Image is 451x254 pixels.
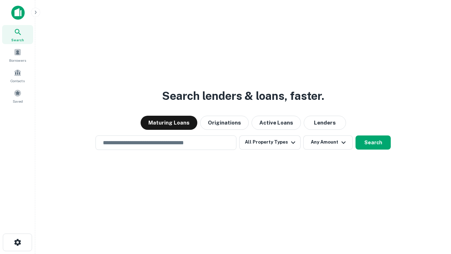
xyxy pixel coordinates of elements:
[141,116,197,130] button: Maturing Loans
[304,116,346,130] button: Lenders
[252,116,301,130] button: Active Loans
[11,6,25,20] img: capitalize-icon.png
[239,135,301,150] button: All Property Types
[200,116,249,130] button: Originations
[2,46,33,65] a: Borrowers
[162,87,324,104] h3: Search lenders & loans, faster.
[416,175,451,209] iframe: Chat Widget
[356,135,391,150] button: Search
[2,25,33,44] a: Search
[2,66,33,85] a: Contacts
[13,98,23,104] span: Saved
[11,78,25,84] span: Contacts
[11,37,24,43] span: Search
[9,58,26,63] span: Borrowers
[303,135,353,150] button: Any Amount
[2,86,33,105] a: Saved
